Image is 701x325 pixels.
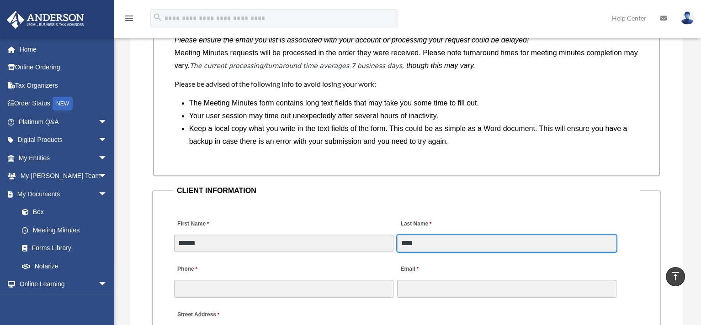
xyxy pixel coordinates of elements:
[189,122,632,148] li: Keep a local copy what you write in the text fields of the form. This could be as simple as a Wor...
[13,221,117,239] a: Meeting Minutes
[98,131,117,150] span: arrow_drop_down
[13,203,121,221] a: Box
[13,239,121,257] a: Forms Library
[397,218,434,230] label: Last Name
[6,94,121,113] a: Order StatusNEW
[98,113,117,131] span: arrow_drop_down
[98,167,117,186] span: arrow_drop_down
[670,271,681,282] i: vertical_align_top
[98,149,117,168] span: arrow_drop_down
[6,40,121,58] a: Home
[680,11,694,25] img: User Pic
[6,131,121,149] a: Digital Productsarrow_drop_down
[123,16,134,24] a: menu
[6,113,121,131] a: Platinum Q&Aarrow_drop_down
[402,62,475,69] i: , though this may vary.
[98,293,117,312] span: arrow_drop_down
[6,275,121,294] a: Online Learningarrow_drop_down
[175,36,529,44] i: Please ensure the email you list is associated with your account or processing your request could...
[6,76,121,94] a: Tax Organizers
[13,257,121,275] a: Notarize
[189,97,632,110] li: The Meeting Minutes form contains long text fields that may take you some time to fill out.
[153,12,163,22] i: search
[174,263,200,276] label: Phone
[6,167,121,185] a: My [PERSON_NAME] Teamarrow_drop_down
[6,149,121,167] a: My Entitiesarrow_drop_down
[397,263,420,276] label: Email
[6,293,121,311] a: Billingarrow_drop_down
[173,184,640,197] legend: CLIENT INFORMATION
[4,11,87,29] img: Anderson Advisors Platinum Portal
[6,58,121,77] a: Online Ordering
[98,185,117,204] span: arrow_drop_down
[6,185,121,203] a: My Documentsarrow_drop_down
[98,275,117,294] span: arrow_drop_down
[123,13,134,24] i: menu
[53,97,73,110] div: NEW
[175,47,639,72] p: Meeting Minutes requests will be processed in the order they were received. Please note turnaroun...
[190,62,402,69] em: The current processing/turnaround time averages 7 business days
[666,267,685,286] a: vertical_align_top
[174,218,211,230] label: First Name
[174,309,261,321] label: Street Address
[189,110,632,122] li: Your user session may time out unexpectedly after several hours of inactivity.
[175,79,639,89] h4: Please be advised of the following info to avoid losing your work:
